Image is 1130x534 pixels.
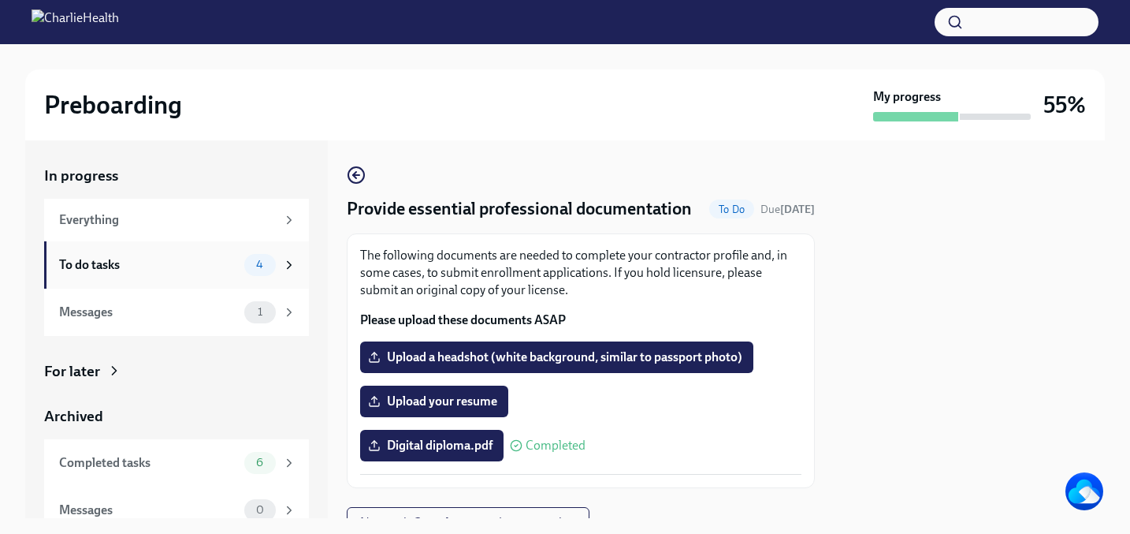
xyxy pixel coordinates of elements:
strong: My progress [873,88,941,106]
h2: Preboarding [44,89,182,121]
p: The following documents are needed to complete your contractor profile and, in some cases, to sub... [360,247,801,299]
h3: 55% [1043,91,1086,119]
a: Everything [44,199,309,241]
div: Messages [59,502,238,519]
span: Upload a headshot (white background, similar to passport photo) [371,349,742,365]
div: To do tasks [59,256,238,274]
a: For later [44,361,309,382]
span: 0 [247,504,273,516]
span: Due [760,203,815,216]
label: Upload a headshot (white background, similar to passport photo) [360,342,753,373]
a: To do tasks4 [44,241,309,289]
h4: Provide essential professional documentation [347,197,692,221]
a: Messages0 [44,487,309,534]
span: August 30th, 2025 08:00 [760,202,815,217]
div: Messages [59,304,238,321]
label: Upload your resume [360,386,508,417]
span: Next task : Complete your drug screening [360,515,576,531]
a: In progress [44,166,309,186]
strong: [DATE] [780,203,815,216]
span: 6 [247,457,273,469]
span: To Do [709,204,754,215]
span: 1 [248,306,272,318]
span: Digital diploma.pdf [371,438,493,454]
img: CharlieHealth [32,9,119,35]
strong: Please upload these documents ASAP [360,312,566,327]
a: Messages1 [44,289,309,336]
a: Completed tasks6 [44,439,309,487]
span: Completed [526,439,585,452]
label: Digital diploma.pdf [360,430,504,461]
span: 4 [247,259,273,271]
div: Completed tasks [59,454,238,472]
div: Everything [59,211,276,229]
span: Upload your resume [371,394,497,409]
div: For later [44,361,100,382]
a: Archived [44,406,309,427]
